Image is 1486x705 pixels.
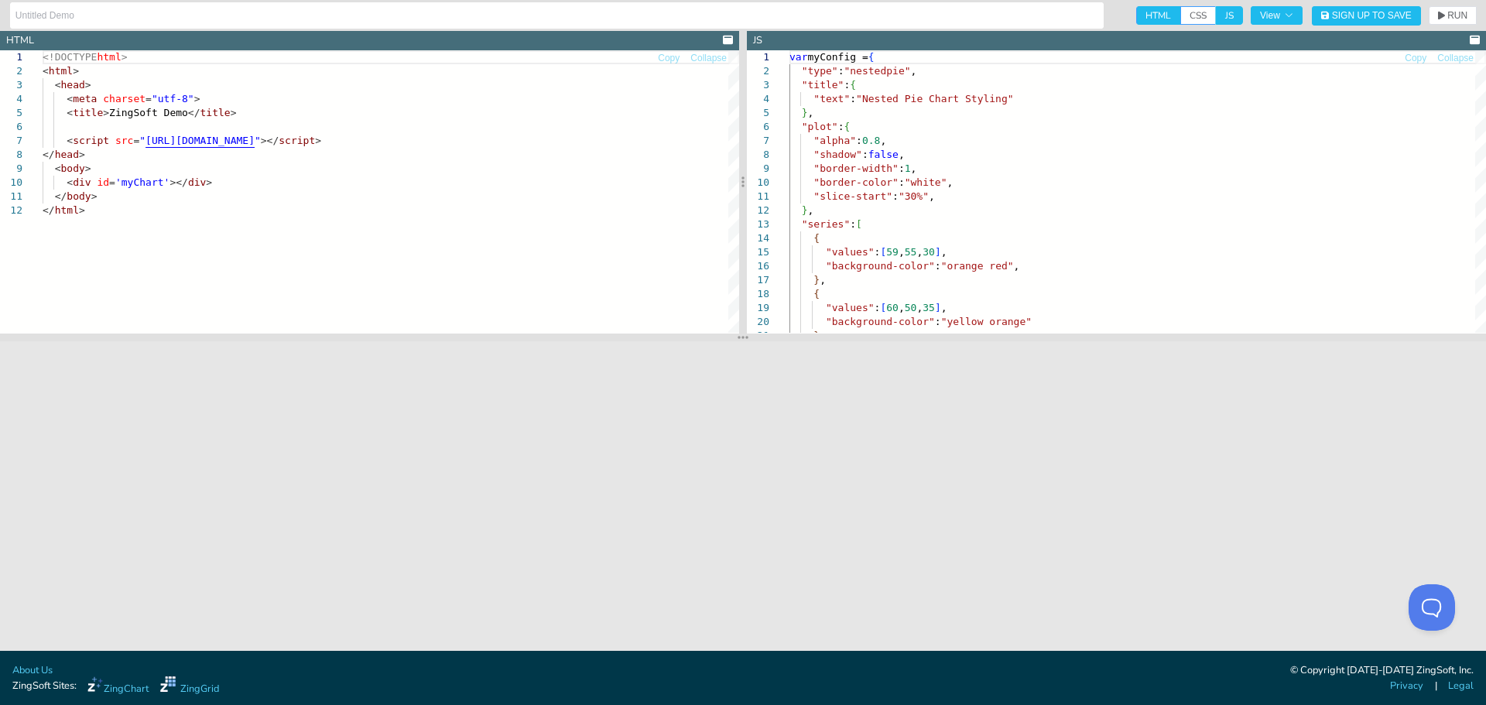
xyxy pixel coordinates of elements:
[15,3,1098,28] input: Untitled Demo
[905,302,917,313] span: 50
[1429,6,1477,25] button: RUN
[747,315,769,329] div: 20
[87,676,149,696] a: ZingChart
[844,65,910,77] span: "nestedpie"
[747,162,769,176] div: 9
[747,64,769,78] div: 2
[747,50,769,64] div: 1
[826,260,935,272] span: "background-color"
[850,218,856,230] span: :
[813,163,899,174] span: "border-width"
[1390,679,1423,693] a: Privacy
[911,65,917,77] span: ,
[862,135,880,146] span: 0.8
[935,302,941,313] span: ]
[899,163,905,174] span: :
[789,51,807,63] span: var
[1332,11,1412,20] span: Sign Up to Save
[911,163,917,174] span: ,
[826,316,935,327] span: "background-color"
[657,51,680,66] button: Copy
[905,246,917,258] span: 55
[122,51,128,63] span: >
[67,176,73,188] span: <
[807,107,813,118] span: ,
[115,135,133,146] span: src
[1448,679,1474,693] a: Legal
[55,79,61,91] span: <
[916,302,923,313] span: ,
[880,302,886,313] span: [
[1014,260,1020,272] span: ,
[747,245,769,259] div: 15
[880,135,886,146] span: ,
[875,246,881,258] span: :
[899,190,929,202] span: "30%"
[935,316,941,327] span: :
[1404,51,1427,66] button: Copy
[813,330,820,341] span: }
[850,79,856,91] span: {
[868,51,875,63] span: {
[844,121,850,132] span: {
[1437,53,1474,63] span: Collapse
[67,107,73,118] span: <
[802,65,838,77] span: "type"
[206,176,212,188] span: >
[747,134,769,148] div: 7
[1409,584,1455,631] iframe: Toggle Customer Support
[838,65,844,77] span: :
[892,190,899,202] span: :
[923,246,935,258] span: 30
[856,93,1014,104] span: "Nested Pie Chart Styling"
[747,176,769,190] div: 10
[1136,6,1243,25] div: checkbox-group
[79,149,85,160] span: >
[1435,679,1437,693] span: |
[862,149,868,160] span: :
[43,149,55,160] span: </
[43,51,97,63] span: <!DOCTYPE
[91,190,98,202] span: >
[67,93,73,104] span: <
[55,190,67,202] span: </
[807,51,868,63] span: myConfig =
[109,107,188,118] span: ZingSoft Demo
[813,93,850,104] span: "text"
[941,260,1014,272] span: "orange red"
[1436,51,1474,66] button: Collapse
[1136,6,1180,25] span: HTML
[850,93,856,104] span: :
[941,316,1032,327] span: "yellow orange"
[231,107,237,118] span: >
[886,246,899,258] span: 59
[753,33,762,48] div: JS
[802,218,851,230] span: "series"
[826,246,875,258] span: "values"
[747,301,769,315] div: 19
[79,204,85,216] span: >
[139,135,146,146] span: "
[261,135,279,146] span: ></
[899,246,905,258] span: ,
[690,53,727,63] span: Collapse
[1290,663,1474,679] div: © Copyright [DATE]-[DATE] ZingSoft, Inc.
[747,217,769,231] div: 13
[1251,6,1303,25] button: View
[690,51,728,66] button: Collapse
[813,176,899,188] span: "border-color"
[875,302,881,313] span: :
[813,232,820,244] span: {
[1312,6,1421,26] button: Sign Up to Save
[929,190,935,202] span: ,
[67,190,91,202] span: body
[747,287,769,301] div: 18
[947,176,954,188] span: ,
[802,107,808,118] span: }
[12,663,53,678] a: About Us
[813,190,892,202] span: "slice-start"
[1405,53,1426,63] span: Copy
[6,33,34,48] div: HTML
[188,107,200,118] span: </
[905,163,911,174] span: 1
